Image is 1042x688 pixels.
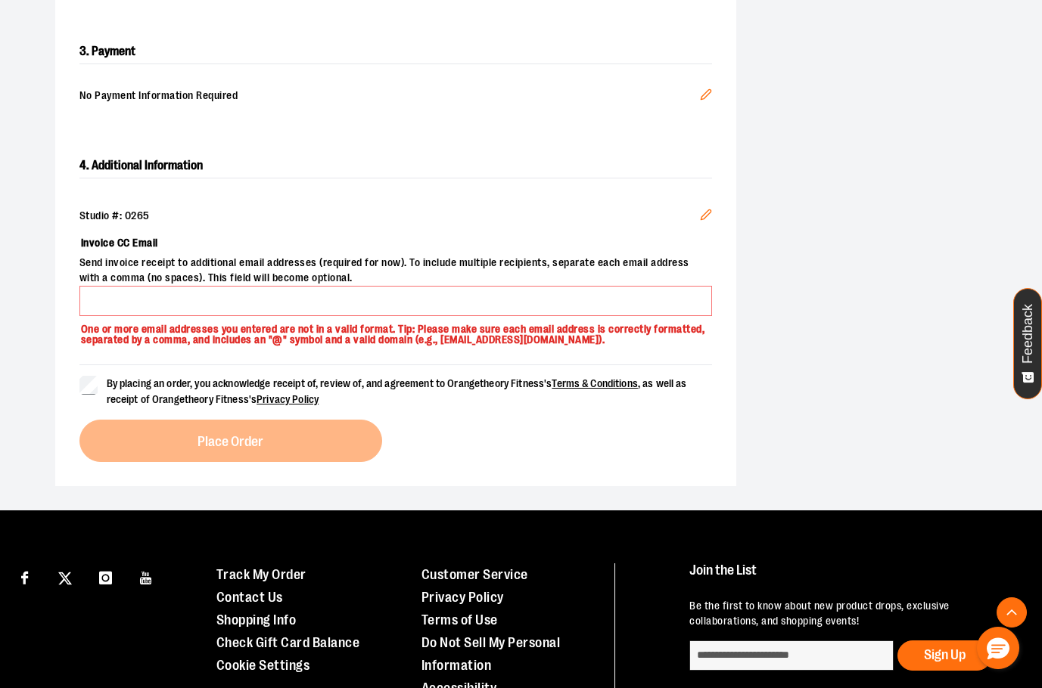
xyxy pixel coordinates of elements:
[421,567,528,582] a: Customer Service
[216,612,297,628] a: Shopping Info
[92,563,119,590] a: Visit our Instagram page
[689,563,1014,591] h4: Join the List
[689,640,894,671] input: enter email
[52,563,79,590] a: Visit our X page
[107,377,687,405] span: By placing an order, you acknowledge receipt of, review of, and agreement to Orangetheory Fitness...
[79,153,712,178] h2: 4. Additional Information
[897,640,992,671] button: Sign Up
[688,197,724,237] button: Edit
[79,230,712,256] label: Invoice CC Email
[79,316,712,346] p: One or more email addresses you entered are not in a valid format. Tip: Please make sure each ema...
[552,377,638,389] a: Terms & Conditions
[421,635,561,673] a: Do Not Sell My Personal Information
[216,590,283,605] a: Contact Us
[421,612,498,628] a: Terms of Use
[1013,288,1042,399] button: Feedback - Show survey
[216,635,360,650] a: Check Gift Card Balance
[421,590,504,605] a: Privacy Policy
[216,567,306,582] a: Track My Order
[689,599,1014,629] p: Be the first to know about new product drops, exclusive collaborations, and shopping events!
[688,76,724,117] button: Edit
[216,658,310,673] a: Cookie Settings
[79,88,700,105] span: No Payment Information Required
[11,563,38,590] a: Visit our Facebook page
[79,376,98,394] input: By placing an order, you acknowledge receipt of, review of, and agreement to Orangetheory Fitness...
[257,393,319,405] a: Privacy Policy
[924,647,966,662] span: Sign Up
[133,563,160,590] a: Visit our Youtube page
[79,256,712,286] span: Send invoice receipt to additional email addresses (required for now). To include multiple recipi...
[79,39,712,64] h2: 3. Payment
[1021,304,1035,364] span: Feedback
[997,597,1027,628] button: Back To Top
[79,209,712,224] div: Studio #: 0265
[58,572,72,585] img: Twitter
[977,627,1019,669] button: Hello, have a question? Let’s chat.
